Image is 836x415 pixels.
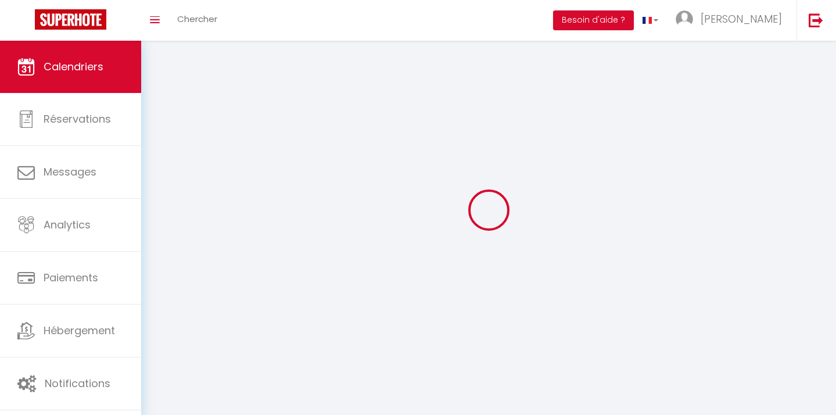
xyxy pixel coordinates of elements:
span: [PERSON_NAME] [701,12,782,26]
span: Messages [44,164,96,179]
img: ... [676,10,693,28]
span: Hébergement [44,323,115,338]
span: Notifications [45,376,110,391]
span: Calendriers [44,59,103,74]
button: Besoin d'aide ? [553,10,634,30]
span: Chercher [177,13,217,25]
span: Réservations [44,112,111,126]
img: logout [809,13,823,27]
img: Super Booking [35,9,106,30]
span: Analytics [44,217,91,232]
span: Paiements [44,270,98,285]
